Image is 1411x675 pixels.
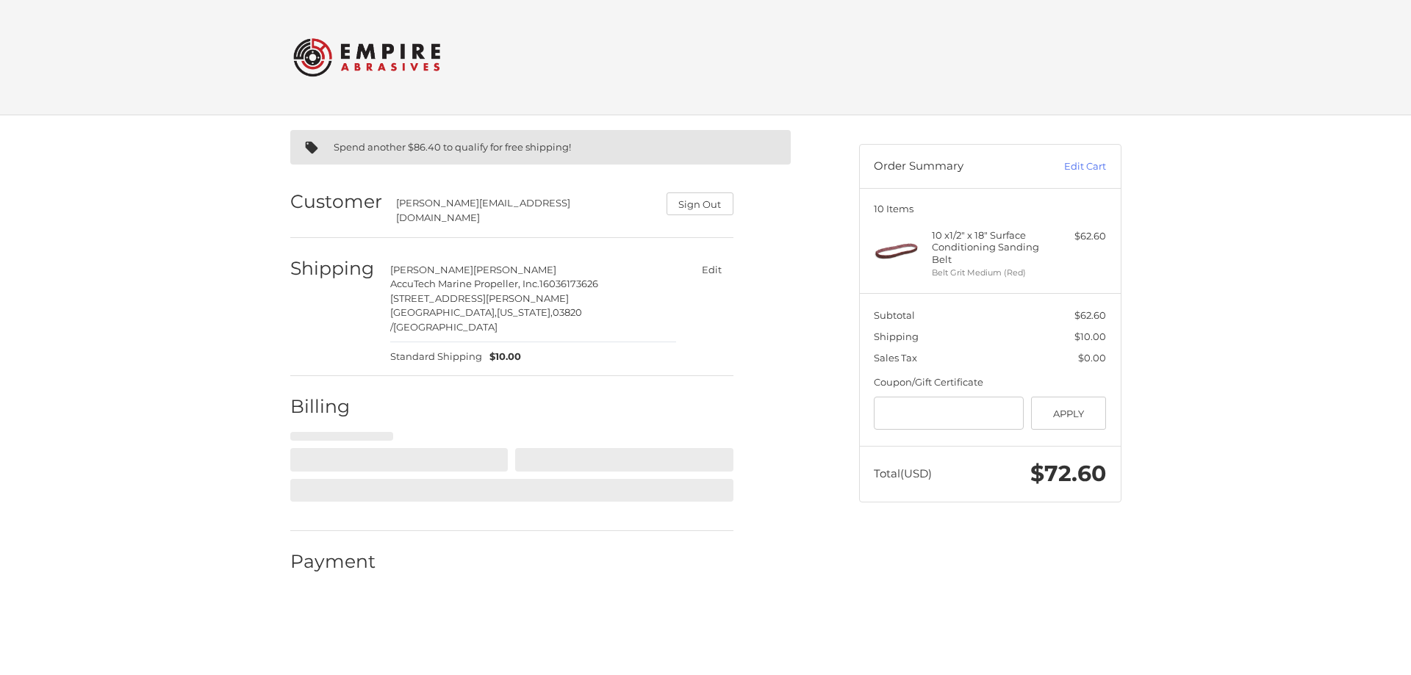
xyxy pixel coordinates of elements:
div: Coupon/Gift Certificate [874,375,1106,390]
h3: Order Summary [874,159,1032,174]
h3: 10 Items [874,203,1106,214]
h2: Payment [290,550,376,573]
button: Apply [1031,397,1107,430]
span: Standard Shipping [390,350,482,364]
input: Gift Certificate or Coupon Code [874,397,1024,430]
span: $10.00 [482,350,521,364]
span: 03820 / [390,306,582,333]
span: [GEOGRAPHIC_DATA] [393,321,498,333]
h4: 10 x 1/2" x 18" Surface Conditioning Sanding Belt [932,229,1044,265]
div: [PERSON_NAME][EMAIL_ADDRESS][DOMAIN_NAME] [396,196,652,225]
h2: Shipping [290,257,376,280]
button: Edit [691,259,733,281]
span: [US_STATE], [497,306,553,318]
span: Subtotal [874,309,915,321]
span: Shipping [874,331,919,342]
span: $0.00 [1078,352,1106,364]
span: [PERSON_NAME] [390,264,473,275]
span: AccuTech Marine Propeller, Inc. [390,278,539,289]
span: [GEOGRAPHIC_DATA], [390,306,497,318]
span: Spend another $86.40 to qualify for free shipping! [334,141,571,153]
span: Total (USD) [874,466,932,480]
span: Sales Tax [874,352,917,364]
span: $10.00 [1074,331,1106,342]
span: $62.60 [1074,309,1106,321]
div: $62.60 [1048,229,1106,244]
button: Sign Out [667,192,733,215]
span: [STREET_ADDRESS][PERSON_NAME] [390,292,569,304]
span: $72.60 [1030,460,1106,487]
a: Edit Cart [1032,159,1106,174]
li: Belt Grit Medium (Red) [932,267,1044,279]
img: Empire Abrasives [293,29,440,86]
h2: Customer [290,190,382,213]
h2: Billing [290,395,376,418]
span: [PERSON_NAME] [473,264,556,275]
span: 16036173626 [539,278,598,289]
